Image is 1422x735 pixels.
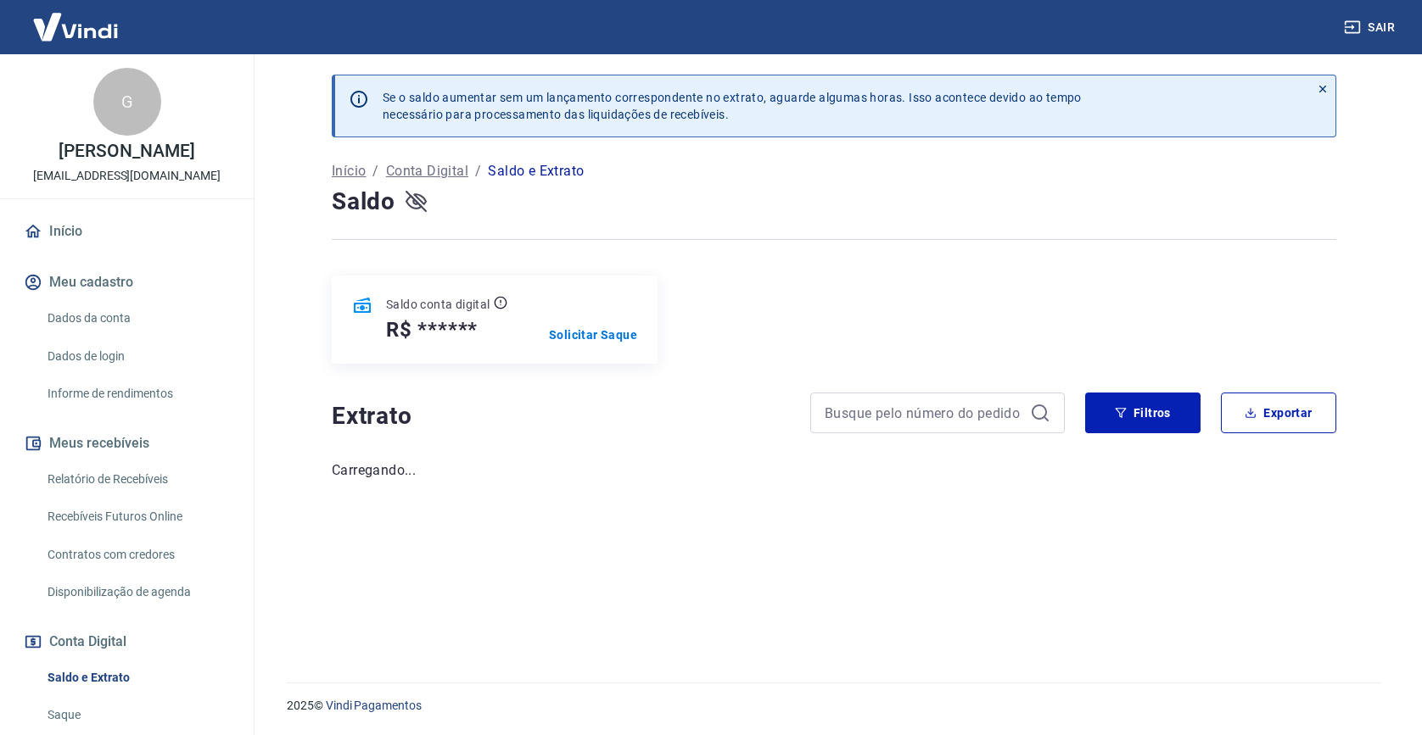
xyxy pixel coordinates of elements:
[41,339,233,374] a: Dados de login
[41,462,233,497] a: Relatório de Recebíveis
[386,296,490,313] p: Saldo conta digital
[41,376,233,411] a: Informe de rendimentos
[475,161,481,181] p: /
[93,68,161,136] div: G
[383,89,1082,123] p: Se o saldo aumentar sem um lançamento correspondente no extrato, aguarde algumas horas. Isso acon...
[20,425,233,462] button: Meus recebíveis
[332,399,790,433] h4: Extrato
[332,460,1336,481] p: Carregando...
[332,161,366,181] a: Início
[41,575,233,610] a: Disponibilização de agenda
[1085,393,1201,433] button: Filtros
[1341,12,1402,43] button: Sair
[41,698,233,732] a: Saque
[41,499,233,534] a: Recebíveis Futuros Online
[326,699,422,712] a: Vindi Pagamentos
[41,537,233,572] a: Contratos com credores
[20,213,233,250] a: Início
[549,326,637,343] a: Solicitar Saque
[1221,393,1336,433] button: Exportar
[488,161,584,181] p: Saldo e Extrato
[386,161,468,181] a: Conta Digital
[41,301,233,336] a: Dados da conta
[20,1,131,53] img: Vindi
[332,185,395,219] h4: Saldo
[372,161,378,181] p: /
[287,697,1381,715] p: 2025 ©
[33,167,221,185] p: [EMAIL_ADDRESS][DOMAIN_NAME]
[20,264,233,301] button: Meu cadastro
[825,400,1023,426] input: Busque pelo número do pedido
[20,623,233,660] button: Conta Digital
[59,142,194,160] p: [PERSON_NAME]
[41,660,233,695] a: Saldo e Extrato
